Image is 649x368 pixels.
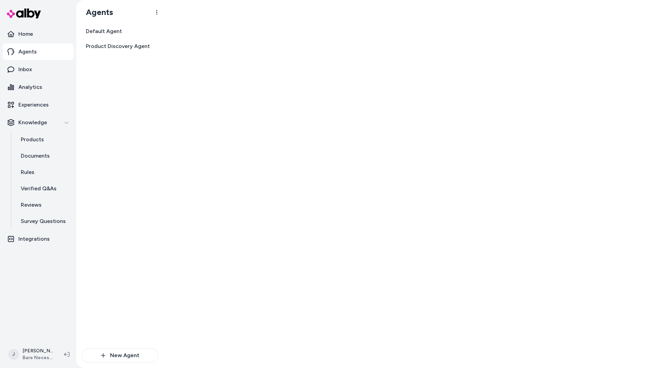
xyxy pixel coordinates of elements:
[18,235,50,243] p: Integrations
[21,168,34,176] p: Rules
[3,231,74,247] a: Integrations
[18,65,32,74] p: Inbox
[8,349,19,360] span: J
[21,135,44,144] p: Products
[21,185,57,193] p: Verified Q&As
[82,39,158,53] a: Product Discovery Agent
[14,213,74,229] a: Survey Questions
[3,114,74,131] button: Knowledge
[14,148,74,164] a: Documents
[22,354,53,361] span: Bare Necessities
[3,44,74,60] a: Agents
[14,197,74,213] a: Reviews
[7,9,41,18] img: alby Logo
[14,164,74,180] a: Rules
[21,217,66,225] p: Survey Questions
[14,180,74,197] a: Verified Q&As
[18,118,47,127] p: Knowledge
[21,152,50,160] p: Documents
[3,97,74,113] a: Experiences
[18,101,49,109] p: Experiences
[18,30,33,38] p: Home
[18,83,42,91] p: Analytics
[14,131,74,148] a: Products
[22,348,53,354] p: [PERSON_NAME]
[82,25,158,38] a: Default Agent
[18,48,37,56] p: Agents
[3,61,74,78] a: Inbox
[3,79,74,95] a: Analytics
[86,27,122,35] span: Default Agent
[21,201,42,209] p: Reviews
[86,42,150,50] span: Product Discovery Agent
[80,7,113,17] h1: Agents
[82,348,158,363] button: New Agent
[3,26,74,42] a: Home
[4,343,59,365] button: J[PERSON_NAME]Bare Necessities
